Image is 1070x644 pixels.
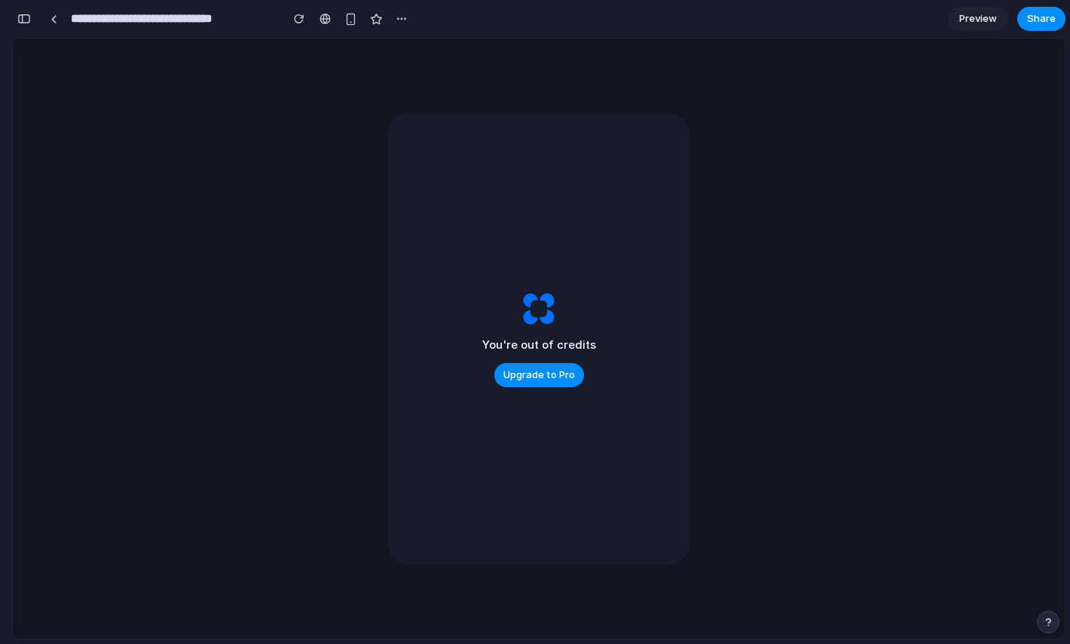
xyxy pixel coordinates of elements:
[1027,11,1056,26] span: Share
[948,7,1008,31] a: Preview
[482,337,596,354] h2: You're out of credits
[503,368,575,383] span: Upgrade to Pro
[959,11,997,26] span: Preview
[494,363,584,387] button: Upgrade to Pro
[1017,7,1065,31] button: Share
